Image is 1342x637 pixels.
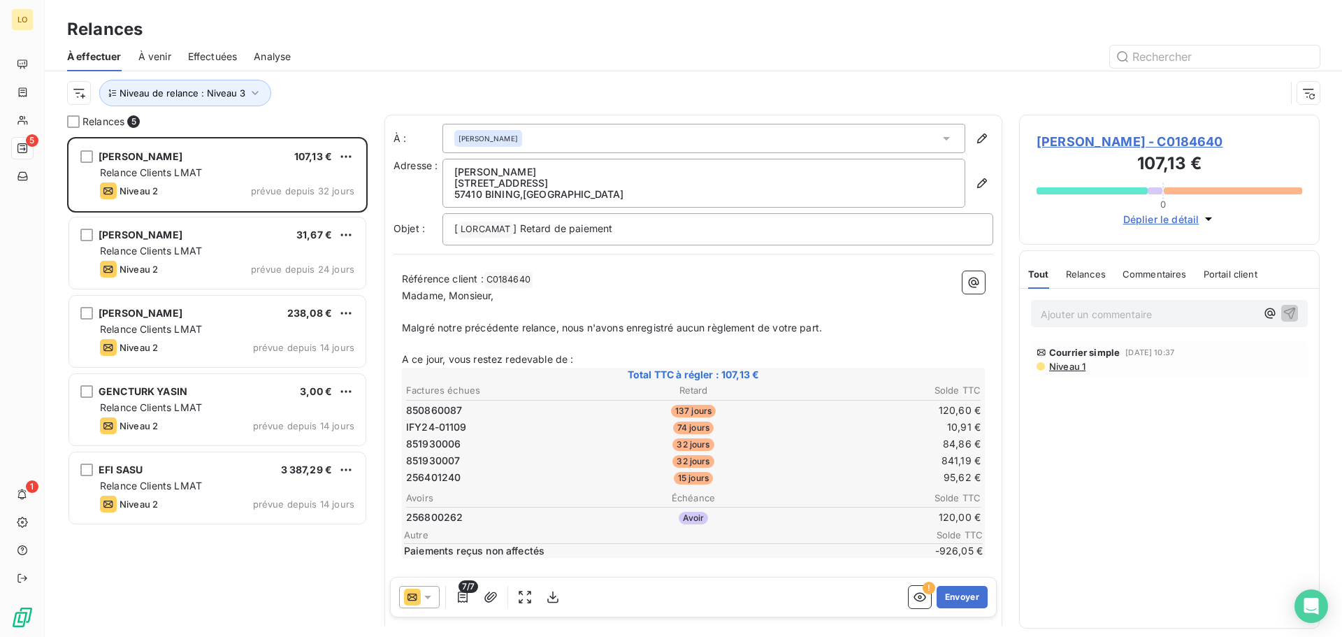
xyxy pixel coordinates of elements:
span: 137 jours [671,405,716,417]
span: 0 [1160,199,1166,210]
span: Portail client [1204,269,1257,280]
span: 1 [26,480,38,493]
td: 841,19 € [791,453,981,468]
span: prévue depuis 14 jours [253,499,354,510]
p: [STREET_ADDRESS] [454,178,953,189]
span: Paiements reçus non affectés [404,544,896,558]
span: GENCTURK YASIN [99,385,187,397]
span: 238,08 € [287,307,332,319]
span: A ce jour, vous restez redevable de : [402,353,574,365]
td: 10,91 € [791,420,981,435]
span: 32 jours [672,455,714,468]
span: IFY24-01109 [406,420,467,434]
span: [PERSON_NAME] [99,150,182,162]
span: Analyse [254,50,291,64]
span: Nous vous [MEDICAL_DATA] d’effectuer le paiement par retour de ce courrier. [402,575,767,587]
span: -926,05 € [899,544,983,558]
span: 5 [127,115,140,128]
p: [PERSON_NAME] [454,166,953,178]
span: Malgré notre précédente relance, nous n'avons enregistré aucun règlement de votre part. [402,322,822,334]
span: Niveau 2 [120,499,158,510]
input: Rechercher [1110,45,1320,68]
span: 32 jours [672,438,714,451]
span: Solde TTC [899,529,983,541]
span: Relance Clients LMAT [100,401,202,413]
span: [PERSON_NAME] [99,307,182,319]
span: [PERSON_NAME] - C0184640 [1037,132,1302,151]
th: Retard [598,383,788,398]
span: Total TTC à régler : 107,13 € [404,368,983,382]
span: Niveau 2 [120,342,158,353]
span: Relances [82,115,124,129]
span: 851930006 [406,437,461,451]
span: Relances [1066,269,1106,280]
h3: Relances [67,17,143,42]
span: À venir [138,50,171,64]
span: Relance Clients LMAT [100,480,202,492]
span: EFI SASU [99,464,143,475]
span: 3,00 € [300,385,332,397]
span: Courrier simple [1049,347,1120,358]
span: Référence client : [402,273,484,285]
span: Adresse : [394,159,438,171]
span: ] Retard de paiement [513,222,612,234]
span: Madame, Monsieur, [402,289,494,301]
span: 256401240 [406,471,461,485]
span: Déplier le détail [1123,212,1199,227]
th: Solde TTC [791,491,981,506]
span: [PERSON_NAME] [459,134,518,143]
th: Échéance [598,491,788,506]
span: Niveau 2 [120,185,158,196]
span: Niveau 2 [120,420,158,431]
span: prévue depuis 14 jours [253,342,354,353]
a: 5 [11,137,33,159]
td: 120,00 € [791,510,981,525]
span: prévue depuis 24 jours [251,264,354,275]
img: Logo LeanPay [11,606,34,629]
th: Avoirs [405,491,596,506]
span: 107,13 € [294,150,332,162]
h3: 107,13 € [1037,151,1302,179]
td: 120,60 € [791,403,981,418]
span: 850860087 [406,403,462,417]
p: 57410 BINING , [GEOGRAPHIC_DATA] [454,189,953,200]
span: Cordialement, [402,624,467,636]
span: Objet : [394,222,425,234]
div: grid [67,137,368,637]
span: [DATE] 10:37 [1125,348,1174,357]
span: Commentaires [1123,269,1187,280]
span: Niveau 2 [120,264,158,275]
span: 5 [26,134,38,147]
span: À effectuer [67,50,122,64]
label: À : [394,131,442,145]
span: 3 387,29 € [281,464,333,475]
span: [ [454,222,458,234]
td: 95,62 € [791,470,981,485]
span: 15 jours [674,472,713,485]
td: 84,86 € [791,436,981,452]
button: Déplier le détail [1119,211,1220,227]
span: Relance Clients LMAT [100,245,202,257]
span: Relance Clients LMAT [100,166,202,178]
button: Envoyer [937,586,988,608]
span: Tout [1028,269,1049,280]
span: prévue depuis 14 jours [253,420,354,431]
span: 851930007 [406,454,460,468]
span: Avoir [679,512,709,524]
th: Factures échues [405,383,596,398]
td: 256800262 [405,510,596,525]
button: Niveau de relance : Niveau 3 [99,80,271,106]
span: Niveau 1 [1048,361,1085,372]
span: 31,67 € [296,229,332,241]
span: LORCAMAT [459,222,512,238]
span: Effectuées [188,50,238,64]
span: Relance Clients LMAT [100,323,202,335]
span: 7/7 [459,580,478,593]
span: [PERSON_NAME] [99,229,182,241]
span: 74 jours [673,422,714,434]
span: C0184640 [484,272,533,288]
th: Solde TTC [791,383,981,398]
span: Autre [404,529,899,541]
span: prévue depuis 32 jours [251,185,354,196]
div: LO [11,8,34,31]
